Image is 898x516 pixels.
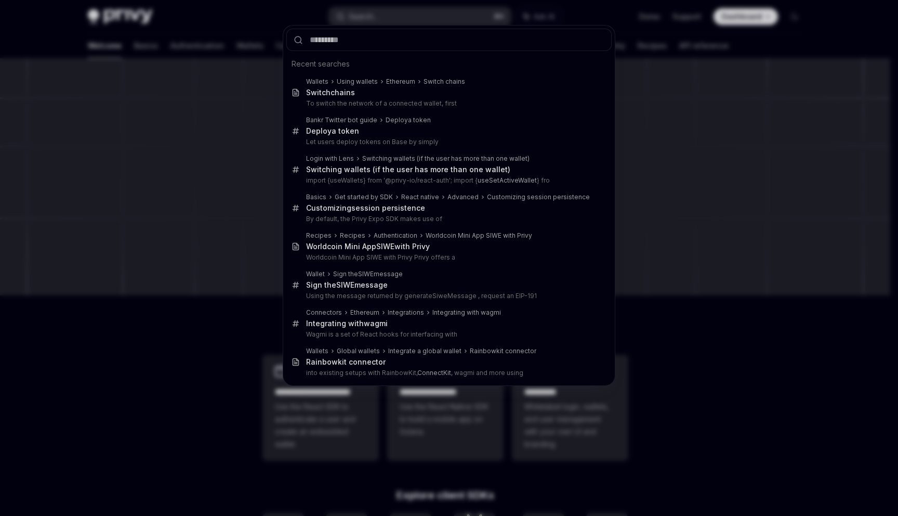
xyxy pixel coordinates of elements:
p: import {useWallets} from '@privy-io/react-auth'; import { } fro [306,176,590,185]
p: To switch the network of a connected wallet, first [306,99,590,108]
div: Integrating with [306,319,388,328]
div: Bankr Twitter bot guide [306,116,377,124]
div: Sign the message [333,270,403,278]
div: Customizing session persistence [487,193,590,201]
div: Customizing sistence [306,203,425,213]
div: Recipes [340,231,365,240]
div: Wallets [306,347,328,355]
div: Integrate a global wallet [388,347,461,355]
div: Ethereum [386,78,415,86]
div: Switching wallets (if the user has more than one wallet) [306,165,510,174]
div: Wallets [306,78,328,86]
b: Switch [306,88,331,97]
div: Recipes [306,231,332,240]
div: Get started by SDK [335,193,393,201]
div: React native [401,193,439,201]
div: Global wallets [337,347,380,355]
b: SIWE [336,280,354,289]
div: chains [306,88,355,97]
div: Integrating with wagmi [432,308,501,317]
p: By default, the Privy Expo SDK makes use of [306,215,590,223]
b: session per [351,203,394,212]
div: Integrations [388,308,424,317]
div: Sign the message [306,280,388,290]
div: a token [386,116,431,124]
div: Advanced [447,193,479,201]
div: Switch chains [424,78,465,86]
b: useSetActiveWallet [478,176,537,184]
div: Wallet [306,270,325,278]
span: Recent searches [292,59,350,69]
p: Let users deploy tokens on Base by simply [306,138,590,146]
p: into existing setups with RainbowKit, , wagmi and more using [306,369,590,377]
div: Ethereum [350,308,379,317]
div: Using wallets [337,78,378,86]
p: Using the message returned by generateSiweMessage , request an EIP-191 [306,292,590,300]
b: Deploy [306,126,332,135]
p: Worldcoin Mini App SIWE with Privy Privy offers a [306,253,590,262]
div: Basics [306,193,326,201]
div: Worldcoin Mini App SIWE with Privy [426,231,532,240]
b: SIWE [358,270,374,278]
b: SIWE [376,242,394,251]
p: Wagmi is a set of React hooks for interfacing with [306,330,590,339]
b: wagmi [364,319,388,328]
div: Authentication [374,231,417,240]
div: Connectors [306,308,342,317]
div: Rainbowkit connector [306,357,386,367]
div: Login with Lens [306,154,354,163]
div: Rainbowkit connector [470,347,536,355]
div: Switching wallets (if the user has more than one wallet) [362,154,530,163]
div: Worldcoin Mini App with Privy [306,242,430,251]
b: Deploy [386,116,408,124]
b: ConnectKit [417,369,451,377]
div: a token [306,126,359,136]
